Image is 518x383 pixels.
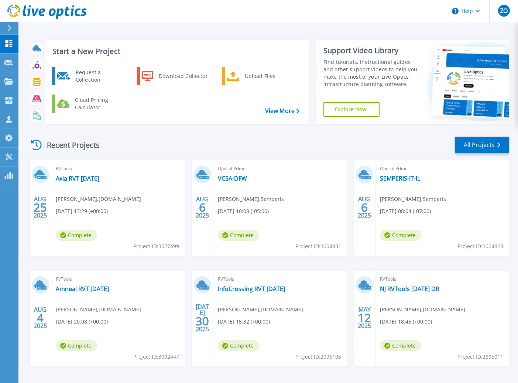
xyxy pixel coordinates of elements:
[380,285,439,293] a: NJ RVTools [DATE] DR
[218,175,247,182] a: VCSA-DFW
[218,207,269,215] span: [DATE] 10:08 (-05:00)
[218,275,342,283] span: RVTools
[380,318,432,326] span: [DATE] 18:45 (+00:00)
[133,353,179,361] span: Project ID: 3002447
[380,207,431,215] span: [DATE] 08:04 (-07:00)
[28,136,110,154] div: Recent Projects
[323,46,419,55] div: Support Video Library
[196,318,209,324] span: 30
[33,194,47,221] div: AUG 2025
[133,242,179,250] span: Project ID: 3027499
[218,305,303,314] span: [PERSON_NAME] , [DOMAIN_NAME]
[195,304,209,331] div: [DATE] 2025
[71,96,126,111] div: Cloud Pricing Calculator
[380,305,465,314] span: [PERSON_NAME] , [DOMAIN_NAME]
[222,67,298,85] a: Upload Files
[56,340,97,351] span: Complete
[380,275,504,283] span: RVTools
[56,318,108,326] span: [DATE] 20:08 (+00:00)
[34,204,47,211] span: 25
[500,8,508,14] span: ZO
[56,285,109,293] a: Amneal RVT [DATE]
[380,175,420,182] a: SEMPERIS-IT-IL
[323,58,419,88] div: Find tutorials, instructional guides and other support videos to help you make the most of your L...
[56,305,141,314] span: [PERSON_NAME] , [DOMAIN_NAME]
[295,242,341,250] span: Project ID: 3004831
[56,207,108,215] span: [DATE] 13:29 (+00:00)
[52,95,128,113] a: Cloud Pricing Calculator
[195,194,209,221] div: AUG 2025
[218,285,285,293] a: InfoCrossing RVT [DATE]
[218,340,259,351] span: Complete
[52,47,299,55] h3: Start a New Project
[56,230,97,241] span: Complete
[56,165,180,173] span: RVTools
[52,67,128,85] a: Request a Collection
[380,230,421,241] span: Complete
[457,353,503,361] span: Project ID: 2895011
[218,165,342,173] span: Optical Prime
[199,204,206,211] span: 6
[357,304,371,331] div: MAY 2025
[155,69,211,83] div: Download Collector
[241,69,296,83] div: Upload Files
[56,195,141,203] span: [PERSON_NAME] , [DOMAIN_NAME]
[358,315,371,321] span: 12
[380,195,446,203] span: [PERSON_NAME] , Semperis
[218,230,259,241] span: Complete
[33,304,47,331] div: AUG 2025
[323,102,380,117] a: Explore Now!
[137,67,213,85] a: Download Collector
[457,242,503,250] span: Project ID: 3004823
[37,315,44,321] span: 4
[455,137,509,153] a: All Projects
[380,165,504,173] span: Optical Prime
[265,107,299,114] a: View More
[72,69,126,83] div: Request a Collection
[56,275,180,283] span: RVTools
[357,194,371,221] div: AUG 2025
[56,175,99,182] a: Axia RVT [DATE]
[295,353,341,361] span: Project ID: 2996105
[380,340,421,351] span: Complete
[218,318,270,326] span: [DATE] 15:32 (+00:00)
[218,195,284,203] span: [PERSON_NAME] , Semperis
[361,204,368,211] span: 6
